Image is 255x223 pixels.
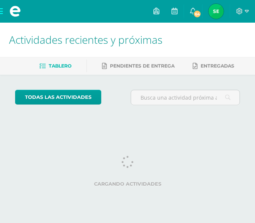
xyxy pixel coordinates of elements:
span: Tablero [49,63,71,69]
span: Entregadas [201,63,234,69]
span: Actividades recientes y próximas [9,32,162,47]
a: Tablero [39,60,71,72]
span: 64 [193,10,201,18]
a: Pendientes de entrega [102,60,175,72]
input: Busca una actividad próxima aquí... [131,90,240,105]
img: 44968dc20b0d3cc3d6797ce91ee8f3c8.png [209,4,224,19]
a: todas las Actividades [15,90,101,105]
span: Pendientes de entrega [110,63,175,69]
a: Entregadas [193,60,234,72]
label: Cargando actividades [15,181,240,187]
